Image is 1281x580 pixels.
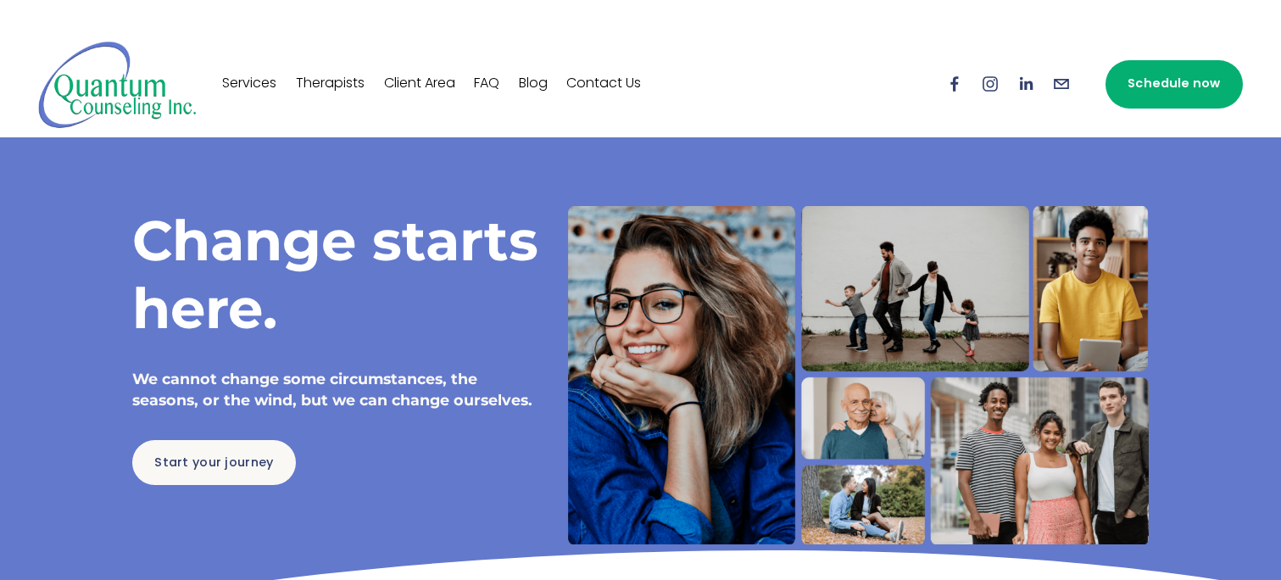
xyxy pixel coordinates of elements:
[384,70,455,98] a: Client Area
[519,70,548,98] a: Blog
[474,70,499,98] a: FAQ
[132,369,539,410] h4: We cannot change some circumstances, the seasons, or the wind, but we can change ourselves.
[132,440,297,485] a: Start your journey
[945,75,964,93] a: Facebook
[1052,75,1071,93] a: info@quantumcounselinginc.com
[38,40,197,129] img: Quantum Counseling Inc. | Change starts here.
[981,75,1000,93] a: Instagram
[1016,75,1035,93] a: LinkedIn
[1106,60,1243,109] a: Schedule now
[222,70,276,98] a: Services
[566,70,641,98] a: Contact Us
[132,206,539,343] h1: Change starts here.
[296,70,365,98] a: Therapists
